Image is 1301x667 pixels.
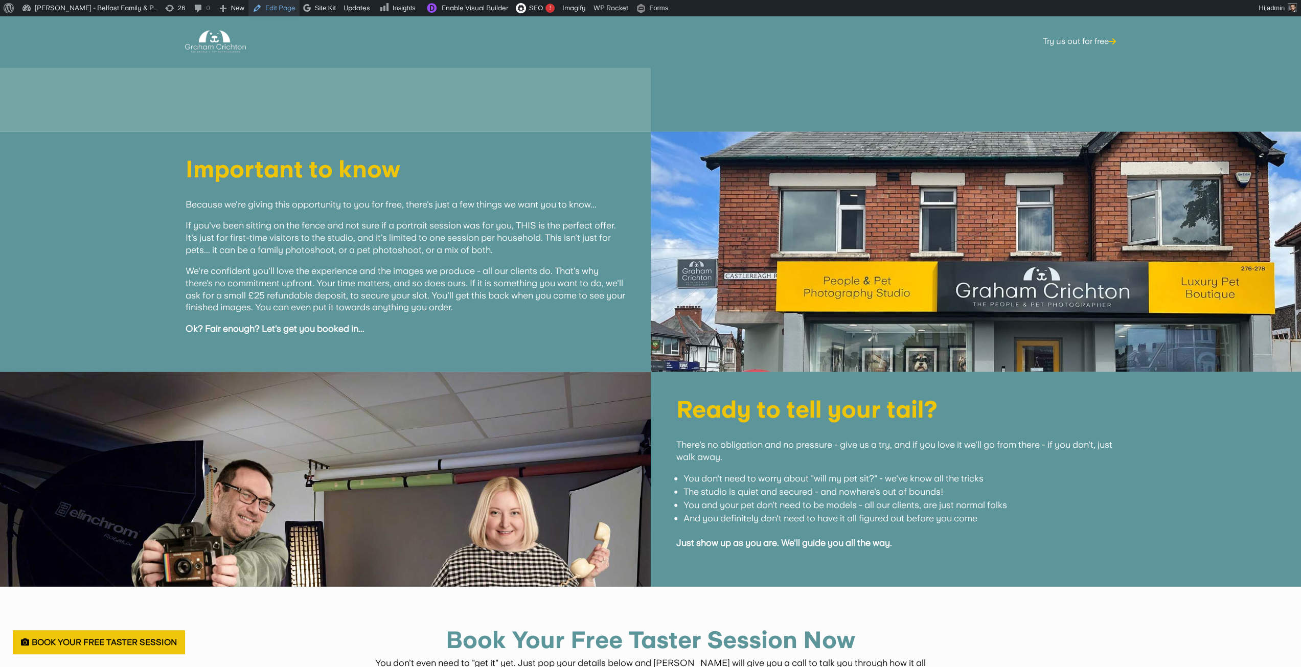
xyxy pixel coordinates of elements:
[545,4,555,13] div: !
[676,398,1116,426] h1: Ready to tell your tail?
[185,28,245,56] img: Graham Crichton Photography Logo - Graham Crichton - Belfast Family & Pet Photography Studio
[676,439,1112,462] span: There's no obligation and no pressure - give us a try, and if you love it we'll go from there - i...
[186,323,364,334] strong: Ok? Fair enough? Let's get you booked in...
[529,4,543,12] span: SEO
[186,199,597,210] span: Because we're giving this opportunity to you for free, there's just a few things we want you to k...
[13,630,185,654] a: Book Your Free Taster Session
[1267,4,1285,12] span: admin
[683,486,943,497] span: The studio is quiet and secured - and nowhere's out of bounds!
[186,157,625,186] h1: Important to know
[676,537,892,548] strong: Just show up as you are. We'll guide you all the way.
[315,4,336,12] span: Site Kit
[1042,21,1115,61] a: Try us out for free
[683,513,977,523] span: And you definitely don't need to have it all figured out before you come
[375,628,927,657] h1: Book Your Free Taster Session Now
[683,473,984,484] span: You don't need to worry about "will my pet sit?" - we've know all the tricks
[186,220,616,255] span: If you've been sitting on the fence and not sure if a portrait session was for you, THIS is the p...
[186,265,625,312] span: We're confident you'll love the experience and the images we produce - all our clients do. That's...
[393,4,416,12] span: Insights
[683,499,1007,510] span: You and your pet don't need to be models - all our clients, are just normal folks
